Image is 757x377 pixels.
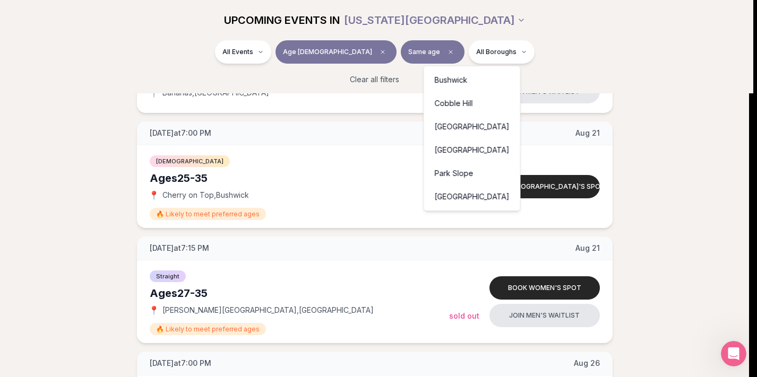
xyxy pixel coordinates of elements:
[426,162,518,185] div: Park Slope
[426,92,518,115] div: Cobble Hill
[426,68,518,92] div: Bushwick
[426,115,518,138] div: [GEOGRAPHIC_DATA]
[426,138,518,162] div: [GEOGRAPHIC_DATA]
[426,185,518,208] div: [GEOGRAPHIC_DATA]
[721,341,746,366] iframe: Intercom live chat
